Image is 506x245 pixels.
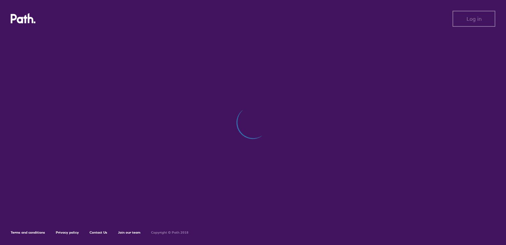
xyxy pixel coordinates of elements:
button: Log in [453,11,495,27]
span: Log in [467,16,482,22]
a: Join our team [118,230,140,235]
a: Privacy policy [56,230,79,235]
a: Contact Us [90,230,107,235]
a: Terms and conditions [11,230,45,235]
h6: Copyright © Path 2018 [151,231,188,235]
